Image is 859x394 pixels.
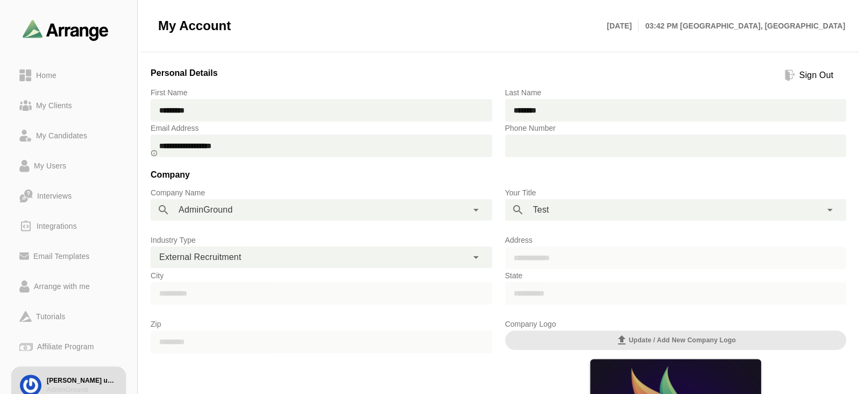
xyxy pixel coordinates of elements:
p: Your Title [505,186,847,199]
div: Sign Out [795,69,837,82]
button: Update / Add new Company Logo [505,330,847,350]
div: Arrange with me [30,280,94,293]
a: Home [11,60,126,90]
span: Test [533,203,549,217]
p: Address [505,234,847,247]
a: Tutorials [11,301,126,332]
p: Email Address [151,122,492,135]
p: Phone Number [505,122,847,135]
a: Affiliate Program [11,332,126,362]
p: [DATE] [607,19,638,32]
p: First Name [151,86,492,99]
p: Anyone who signed up with an email from your Domain will be added to your company. [151,149,492,157]
div: My Candidates [32,129,91,142]
a: My Clients [11,90,126,121]
h3: Company [151,168,846,186]
div: My Users [30,159,70,172]
div: Email Templates [29,250,94,263]
a: Arrange with me [11,271,126,301]
div: Integrations [32,220,81,233]
span: External Recruitment [159,250,241,264]
p: Company Name [151,186,492,199]
p: State [505,269,847,282]
div: Home [32,69,61,82]
div: Interviews [33,189,76,202]
a: My Candidates [11,121,126,151]
div: My Clients [32,99,76,112]
a: Email Templates [11,241,126,271]
a: My Users [11,151,126,181]
p: Company Logo [505,318,847,330]
span: My Account [158,18,231,34]
span: AdminGround [179,203,232,217]
p: 03:42 PM [GEOGRAPHIC_DATA], [GEOGRAPHIC_DATA] [638,19,845,32]
div: Affiliate Program [33,340,98,353]
p: Zip [151,318,492,330]
img: arrangeai-name-small-logo.4d2b8aee.svg [23,19,109,40]
p: Industry Type [151,234,492,247]
div: [PERSON_NAME] user acc [47,376,117,385]
h3: Personal Details [151,66,218,85]
a: Integrations [11,211,126,241]
div: Tutorials [32,310,69,323]
p: Last Name [505,86,847,99]
p: City [151,269,492,282]
a: Interviews [11,181,126,211]
span: Update / Add new Company Logo [615,334,736,347]
div: Test [505,199,847,221]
